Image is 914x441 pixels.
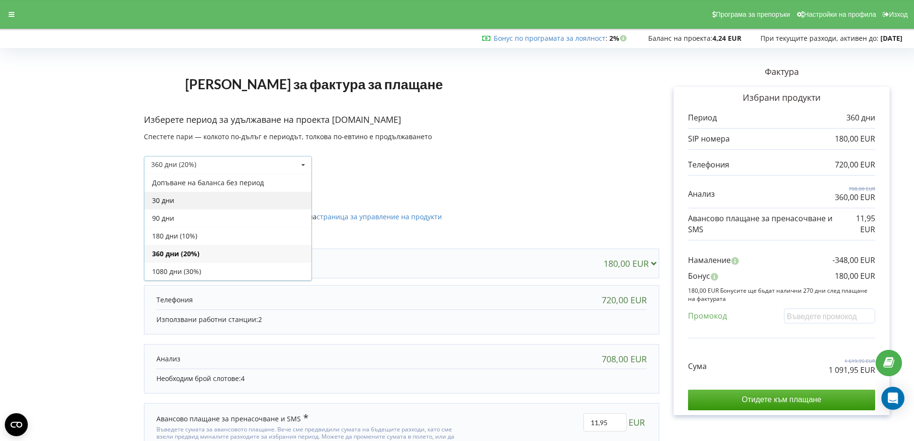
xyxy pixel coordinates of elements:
div: Open Intercom Messenger [881,387,904,410]
p: Активирани продукти [144,184,659,196]
div: 1080 дни (30%) [144,262,311,280]
div: 360 дни (20%) [144,245,311,262]
a: страница за управление на продукти [317,212,442,221]
p: Телефония [156,295,193,305]
p: Промокод [688,310,727,322]
p: SIP номера [688,133,730,144]
input: Отидете към плащане [688,390,875,410]
p: 11,95 EUR [841,213,875,235]
span: Програма за препоръки [716,11,790,18]
div: 30 дни [144,191,311,209]
strong: [DATE] [880,34,902,43]
div: 360 дни (20%) [151,161,196,168]
p: Намаление [688,255,731,266]
p: 360,00 EUR [835,192,875,203]
p: Авансово плащане за пренасочване и SMS [688,213,841,235]
p: Анализ [156,354,180,364]
p: Период [688,112,717,123]
p: 720,00 EUR [835,159,875,170]
input: Въведете промокод [784,309,875,323]
p: 1 619,95 EUR [829,358,875,364]
span: При текущите разходи, активен до: [760,34,878,43]
span: Изход [889,11,908,18]
span: : [494,34,607,43]
p: Използвани работни станции: [156,315,647,324]
h1: [PERSON_NAME] за фактура за плащане [144,61,484,107]
div: 708,00 EUR [602,354,647,364]
p: Необходим брой слотове: [156,374,647,383]
div: Авансово плащане за пренасочване и SMS [156,413,309,424]
strong: 2% [609,34,629,43]
span: 2 [258,315,262,324]
p: 180,00 EUR [835,271,875,282]
button: Open CMP widget [5,413,28,436]
div: 180 дни (10%) [144,227,311,245]
div: 180,00 EUR [604,259,661,268]
span: Настройки на профила [804,11,876,18]
p: Телефония [688,159,729,170]
p: Фактура [659,66,904,78]
div: 90 дни [144,209,311,227]
span: EUR [629,413,645,431]
div: Допъване на баланса без период [144,174,311,191]
p: 1 091,95 EUR [829,365,875,376]
span: 4 [241,374,245,383]
p: Анализ [688,189,715,200]
p: 180,00 EUR [835,133,875,144]
p: Сума [688,361,707,372]
p: 708,00 EUR [835,185,875,192]
span: Спестете пари — колкото по-дълъг е периодът, толкова по-евтино е продължаването [144,132,432,141]
p: Избрани продукти [688,92,875,104]
p: -348,00 EUR [832,255,875,266]
p: Бонус [688,271,710,282]
div: 720,00 EUR [602,295,647,305]
p: 360 дни [846,112,875,123]
a: Бонус по програмата за лоялност [494,34,605,43]
span: Баланс на проекта: [648,34,712,43]
p: Изберете период за удължаване на проекта [DOMAIN_NAME] [144,114,659,126]
p: 180,00 EUR Бонусите ще бъдат налични 270 дни след плащане на фактурата [688,286,875,303]
strong: 4,24 EUR [712,34,741,43]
